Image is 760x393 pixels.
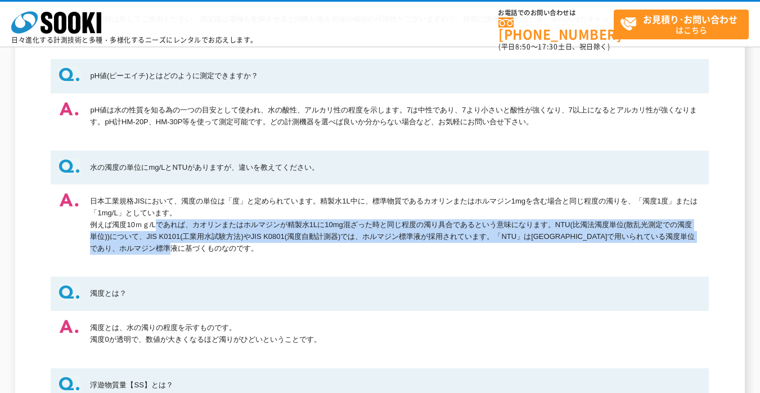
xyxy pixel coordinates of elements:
[51,311,709,357] dd: 濁度とは、水の濁りの程度を示すものです。 濁度0が透明で、数値が大きくなるほど濁りがひどいということです。
[51,151,709,185] dt: 水の濁度の単位にmg/LとNTUがありますが、違いを教えてください。
[51,93,709,139] dd: pH値は水の性質を知る為の一つの目安として使われ、水の酸性、アルカリ性の程度を示します。7は中性であり、7より小さいと酸性が強くなり、7以上になるとアルカリ性が強くなります。pH計HM-20P、...
[538,42,558,52] span: 17:30
[11,37,258,43] p: 日々進化する計測技術と多種・多様化するニーズにレンタルでお応えします。
[620,10,748,38] span: はこちら
[614,10,749,39] a: お見積り･お問い合わせはこちら
[498,17,614,40] a: [PHONE_NUMBER]
[51,277,709,311] dt: 濁度とは？
[515,42,531,52] span: 8:50
[51,184,709,265] dd: 日本工業規格JISにおいて、濁度の単位は「度」と定められています。精製水1L中に、標準物質であるカオリンまたはホルマジン1mgを含む場合と同じ程度の濁りを、「濁度1度」または「1mg/L」として...
[498,42,610,52] span: (平日 ～ 土日、祝日除く)
[498,10,614,16] span: お電話でのお問い合わせは
[643,12,737,26] strong: お見積り･お問い合わせ
[51,59,709,93] dt: pH値(ピーエイチ)とはどのように測定できますか？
